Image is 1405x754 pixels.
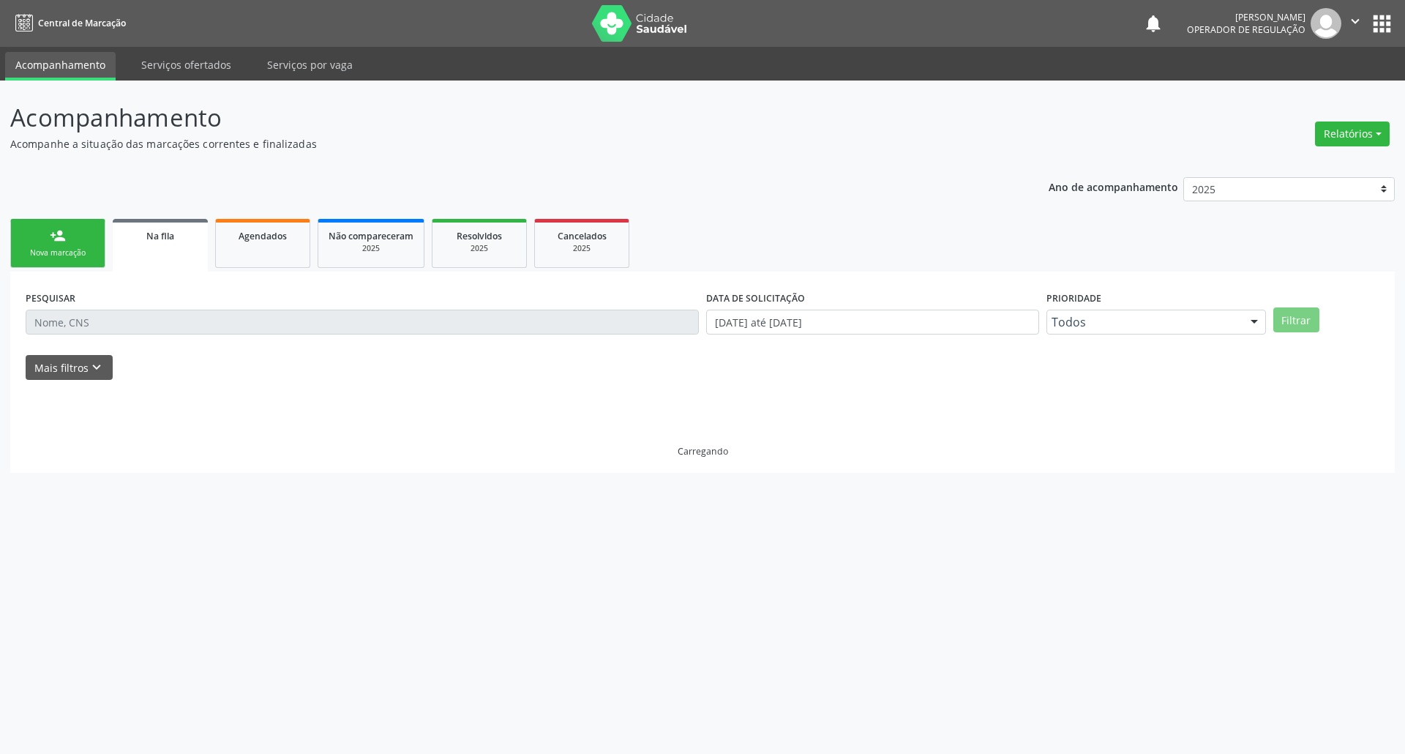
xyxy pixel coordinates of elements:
input: Selecione um intervalo [706,310,1039,335]
div: person_add [50,228,66,244]
button: notifications [1143,13,1164,34]
div: 2025 [329,243,413,254]
label: PESQUISAR [26,287,75,310]
button:  [1341,8,1369,39]
a: Central de Marcação [10,11,126,35]
label: DATA DE SOLICITAÇÃO [706,287,805,310]
span: Agendados [239,230,287,242]
img: img [1311,8,1341,39]
div: [PERSON_NAME] [1187,11,1305,23]
button: apps [1369,11,1395,37]
span: Resolvidos [457,230,502,242]
button: Filtrar [1273,307,1319,332]
label: Prioridade [1046,287,1101,310]
span: Cancelados [558,230,607,242]
p: Ano de acompanhamento [1049,177,1178,195]
a: Acompanhamento [5,52,116,81]
span: Na fila [146,230,174,242]
div: 2025 [545,243,618,254]
span: Não compareceram [329,230,413,242]
div: Nova marcação [21,247,94,258]
a: Serviços ofertados [131,52,241,78]
span: Central de Marcação [38,17,126,29]
input: Nome, CNS [26,310,699,335]
p: Acompanhamento [10,100,979,136]
div: Carregando [678,445,728,458]
i: keyboard_arrow_down [89,359,105,376]
a: Serviços por vaga [257,52,363,78]
p: Acompanhe a situação das marcações correntes e finalizadas [10,136,979,152]
div: 2025 [443,243,516,254]
i:  [1347,13,1363,29]
span: Operador de regulação [1187,23,1305,36]
span: Todos [1052,315,1236,329]
button: Relatórios [1315,122,1390,146]
button: Mais filtroskeyboard_arrow_down [26,355,113,381]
